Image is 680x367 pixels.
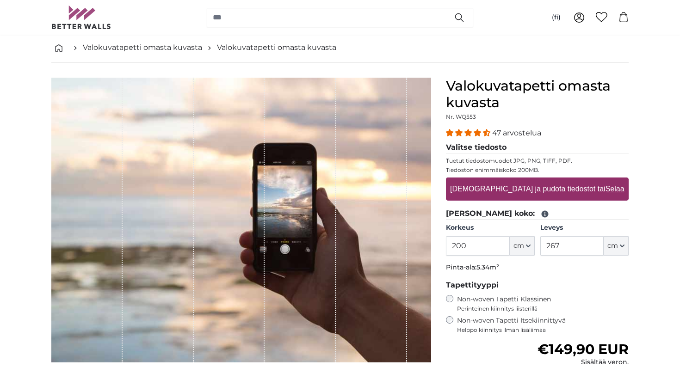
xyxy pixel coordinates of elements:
span: 5.34m² [476,263,499,271]
button: (fi) [544,9,568,26]
a: Valokuvatapetti omasta kuvasta [217,42,336,53]
label: Leveys [540,223,629,232]
label: Non-woven Tapetti Klassinen [457,295,629,312]
span: €149,90 EUR [538,341,629,358]
label: Korkeus [446,223,534,232]
span: 47 arvostelua [492,128,541,137]
nav: breadcrumbs [51,33,629,63]
legend: Tapettityyppi [446,280,629,291]
label: [DEMOGRAPHIC_DATA] ja pudota tiedostot tai [446,180,628,198]
span: Perinteinen kiinnitys liisterillä [457,305,629,312]
p: Tiedoston enimmäiskoko 200MB. [446,166,629,174]
span: Nr. WQ553 [446,113,476,120]
div: Sisältää veron. [538,358,629,367]
legend: [PERSON_NAME] koko: [446,208,629,220]
span: Helppo kiinnitys ilman lisäliimaa [457,326,629,334]
u: Selaa [606,185,624,193]
button: cm [510,236,535,256]
h1: Valokuvatapetti omasta kuvasta [446,78,629,111]
button: cm [604,236,629,256]
span: 4.38 stars [446,128,492,137]
img: Betterwalls [51,6,111,29]
label: Non-woven Tapetti Itsekiinnittyvä [457,316,629,334]
a: Valokuvatapetti omasta kuvasta [83,42,202,53]
span: cm [513,241,524,251]
p: Pinta-ala: [446,263,629,272]
legend: Valitse tiedosto [446,142,629,153]
p: Tuetut tiedostomuodot JPG, PNG, TIFF, PDF. [446,157,629,165]
span: cm [607,241,618,251]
